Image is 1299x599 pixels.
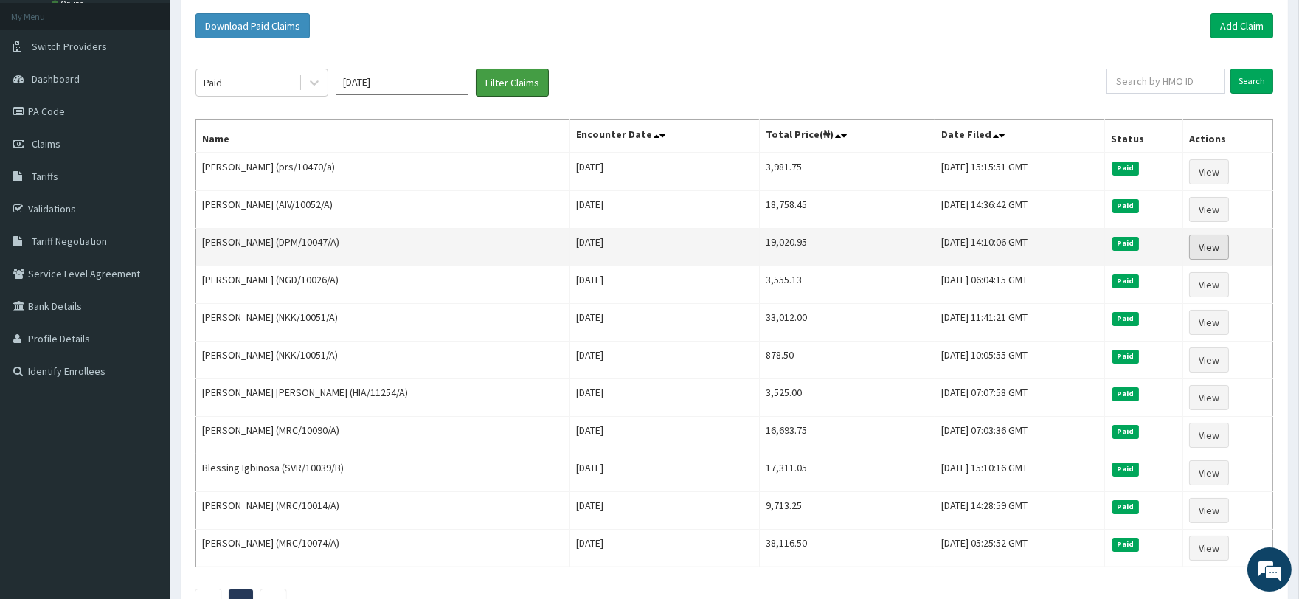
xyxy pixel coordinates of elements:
[196,153,570,191] td: [PERSON_NAME] (prs/10470/a)
[1189,272,1229,297] a: View
[476,69,549,97] button: Filter Claims
[570,153,760,191] td: [DATE]
[760,120,935,153] th: Total Price(₦)
[32,235,107,248] span: Tariff Negotiation
[242,7,277,43] div: Minimize live chat window
[1112,237,1139,250] span: Paid
[760,229,935,266] td: 19,020.95
[1189,235,1229,260] a: View
[760,492,935,530] td: 9,713.25
[1189,159,1229,184] a: View
[1112,500,1139,513] span: Paid
[1189,197,1229,222] a: View
[196,342,570,379] td: [PERSON_NAME] (NKK/10051/A)
[196,530,570,567] td: [PERSON_NAME] (MRC/10074/A)
[196,266,570,304] td: [PERSON_NAME] (NGD/10026/A)
[1105,120,1183,153] th: Status
[760,342,935,379] td: 878.50
[760,191,935,229] td: 18,758.45
[570,492,760,530] td: [DATE]
[935,304,1105,342] td: [DATE] 11:41:21 GMT
[1183,120,1273,153] th: Actions
[935,454,1105,492] td: [DATE] 15:10:16 GMT
[196,304,570,342] td: [PERSON_NAME] (NKK/10051/A)
[935,342,1105,379] td: [DATE] 10:05:55 GMT
[1189,423,1229,448] a: View
[1189,460,1229,485] a: View
[935,229,1105,266] td: [DATE] 14:10:06 GMT
[570,530,760,567] td: [DATE]
[196,120,570,153] th: Name
[1112,538,1139,551] span: Paid
[1210,13,1273,38] a: Add Claim
[760,379,935,417] td: 3,525.00
[32,72,80,86] span: Dashboard
[570,342,760,379] td: [DATE]
[570,379,760,417] td: [DATE]
[1112,387,1139,401] span: Paid
[935,379,1105,417] td: [DATE] 07:07:58 GMT
[570,120,760,153] th: Encounter Date
[195,13,310,38] button: Download Paid Claims
[935,417,1105,454] td: [DATE] 07:03:36 GMT
[760,530,935,567] td: 38,116.50
[570,454,760,492] td: [DATE]
[1112,274,1139,288] span: Paid
[1189,498,1229,523] a: View
[570,304,760,342] td: [DATE]
[196,229,570,266] td: [PERSON_NAME] (DPM/10047/A)
[760,454,935,492] td: 17,311.05
[77,83,248,102] div: Chat with us now
[1112,463,1139,476] span: Paid
[760,417,935,454] td: 16,693.75
[570,229,760,266] td: [DATE]
[1189,385,1229,410] a: View
[204,75,222,90] div: Paid
[32,137,60,150] span: Claims
[32,170,58,183] span: Tariffs
[760,153,935,191] td: 3,981.75
[27,74,60,111] img: d_794563401_company_1708531726252_794563401
[570,191,760,229] td: [DATE]
[196,454,570,492] td: Blessing Igbinosa (SVR/10039/B)
[935,120,1105,153] th: Date Filed
[935,266,1105,304] td: [DATE] 06:04:15 GMT
[935,492,1105,530] td: [DATE] 14:28:59 GMT
[1112,425,1139,438] span: Paid
[32,40,107,53] span: Switch Providers
[1112,162,1139,175] span: Paid
[935,530,1105,567] td: [DATE] 05:25:52 GMT
[760,266,935,304] td: 3,555.13
[1189,536,1229,561] a: View
[570,417,760,454] td: [DATE]
[1189,347,1229,373] a: View
[196,417,570,454] td: [PERSON_NAME] (MRC/10090/A)
[1189,310,1229,335] a: View
[1112,350,1139,363] span: Paid
[196,379,570,417] td: [PERSON_NAME] [PERSON_NAME] (HIA/11254/A)
[7,403,281,454] textarea: Type your message and hit 'Enter'
[1112,312,1139,325] span: Paid
[760,304,935,342] td: 33,012.00
[1106,69,1225,94] input: Search by HMO ID
[935,153,1105,191] td: [DATE] 15:15:51 GMT
[935,191,1105,229] td: [DATE] 14:36:42 GMT
[1112,199,1139,212] span: Paid
[196,191,570,229] td: [PERSON_NAME] (AIV/10052/A)
[570,266,760,304] td: [DATE]
[336,69,468,95] input: Select Month and Year
[1230,69,1273,94] input: Search
[86,186,204,335] span: We're online!
[196,492,570,530] td: [PERSON_NAME] (MRC/10014/A)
